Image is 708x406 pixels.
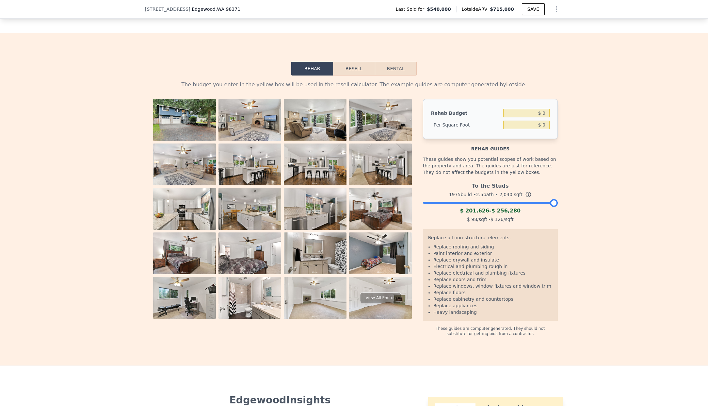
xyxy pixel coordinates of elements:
[433,257,553,263] li: Replace drywall and insulate
[462,6,490,12] span: Lotside ARV
[284,188,346,230] img: Property Photo 11
[218,232,281,274] img: Property Photo 14
[190,6,240,12] span: , Edgewood
[218,99,281,141] img: Property Photo 2
[423,321,558,336] div: These guides are computer generated. They should not substitute for getting bids from a contractor.
[423,139,558,152] div: Rehab guides
[428,234,553,244] div: Replace all non-structural elements.
[375,62,417,76] button: Rental
[218,144,281,185] img: Property Photo 6
[349,277,412,319] img: Property Photo 20
[360,292,401,303] div: View All Photos
[499,192,512,197] span: 2,040
[431,119,501,131] div: Per Square Foot
[427,6,451,12] span: $540,000
[460,208,489,214] span: $ 201,626
[349,188,412,230] img: Property Photo 12
[218,277,281,319] img: Property Photo 18
[433,283,553,289] li: Replace windows, window fixtures and window trim
[150,81,558,89] div: The budget you enter in the yellow box will be used in the resell calculator. The example guides ...
[333,62,375,76] button: Resell
[396,6,427,12] span: Last Sold for
[522,3,545,15] button: SAVE
[349,144,412,185] img: Property Photo 8
[218,188,281,230] img: Property Photo 10
[145,6,190,12] span: [STREET_ADDRESS]
[467,217,477,222] span: $ 98
[153,144,216,185] img: Property Photo 5
[550,3,563,16] button: Show Options
[433,250,553,257] li: Paint interior and exterior
[349,99,412,141] img: Property Photo 4
[491,217,504,222] span: $ 126
[153,232,216,274] img: Property Photo 13
[423,215,558,224] div: /sqft - /sqft
[490,7,514,12] span: $715,000
[433,309,553,315] li: Heavy landscaping
[433,263,553,270] li: Electrical and plumbing rough in
[423,190,558,199] div: 1975 build • 2.5 bath • sqft
[433,270,553,276] li: Replace electrical and plumbing fixtures
[433,244,553,250] li: Replace roofing and siding
[291,62,333,76] button: Rehab
[349,232,412,274] img: Property Photo 16
[150,394,410,406] div: Edgewood Insights
[153,277,216,319] img: Property Photo 17
[216,7,240,12] span: , WA 98371
[431,107,501,119] div: Rehab Budget
[423,152,558,179] div: These guides show you potential scopes of work based on the property and area. The guides are jus...
[433,276,553,283] li: Replace doors and trim
[284,144,346,185] img: Property Photo 7
[153,188,216,230] img: Property Photo 9
[433,302,553,309] li: Replace appliances
[433,296,553,302] li: Replace cabinetry and countertops
[153,99,216,141] img: Property Photo 1
[423,207,558,215] div: -
[491,208,521,214] span: $ 256,280
[284,232,346,274] img: Property Photo 15
[433,289,553,296] li: Replace floors
[284,99,346,141] img: Property Photo 3
[284,277,346,319] img: Property Photo 19
[423,179,558,190] div: To the Studs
